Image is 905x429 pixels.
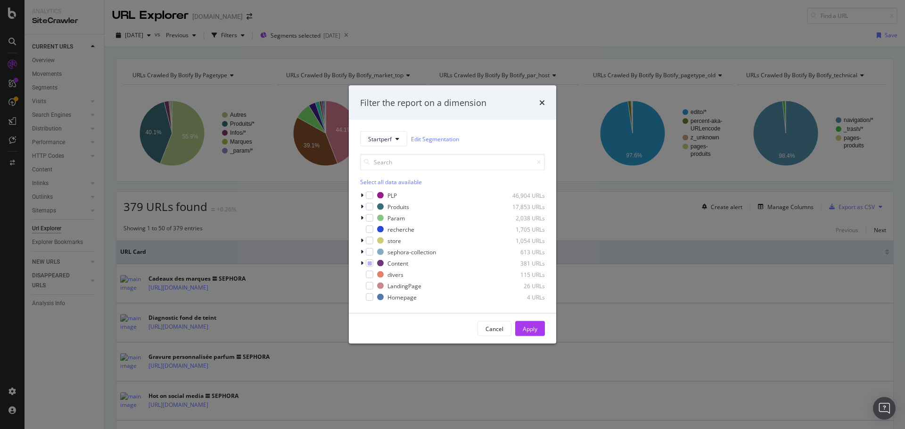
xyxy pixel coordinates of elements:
div: Produits [387,202,409,210]
div: 613 URLs [499,248,545,256]
div: Filter the report on a dimension [360,97,486,109]
div: Apply [523,324,537,332]
div: sephora-collection [387,248,436,256]
a: Edit Segmentation [411,134,459,144]
div: Content [387,259,408,267]
div: Select all data available [360,178,545,186]
div: Cancel [485,324,503,332]
div: 17,853 URLs [499,202,545,210]
div: recherche [387,225,414,233]
div: 46,904 URLs [499,191,545,199]
button: Startperf [360,131,407,146]
div: modal [349,85,556,344]
div: 2,038 URLs [499,214,545,222]
div: times [539,97,545,109]
button: Cancel [477,321,511,336]
div: 1,705 URLs [499,225,545,233]
div: PLP [387,191,397,199]
div: 1,054 URLs [499,236,545,244]
div: 26 URLs [499,282,545,290]
button: Apply [515,321,545,336]
div: 381 URLs [499,259,545,267]
div: LandingPage [387,282,421,290]
span: Startperf [368,135,392,143]
div: store [387,236,401,244]
input: Search [360,154,545,170]
div: 115 URLs [499,270,545,278]
div: 4 URLs [499,293,545,301]
div: Homepage [387,293,417,301]
div: Open Intercom Messenger [873,397,896,420]
div: divers [387,270,403,278]
div: Param [387,214,405,222]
